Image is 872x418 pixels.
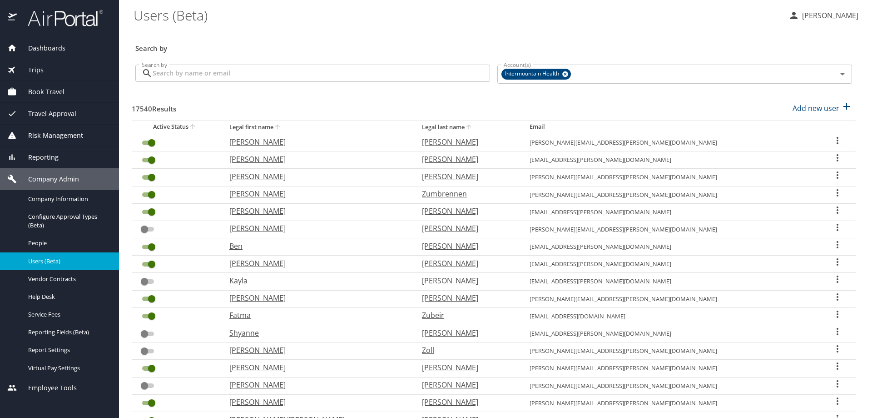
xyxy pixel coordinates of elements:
[422,292,511,303] p: [PERSON_NAME]
[17,152,59,162] span: Reporting
[229,136,404,147] p: [PERSON_NAME]
[793,103,839,114] p: Add new user
[8,9,18,27] img: icon-airportal.png
[522,325,819,342] td: [EMAIL_ADDRESS][PERSON_NAME][DOMAIN_NAME]
[422,223,511,234] p: [PERSON_NAME]
[17,109,76,119] span: Travel Approval
[229,362,404,373] p: [PERSON_NAME]
[522,221,819,238] td: [PERSON_NAME][EMAIL_ADDRESS][PERSON_NAME][DOMAIN_NAME]
[135,38,852,54] h3: Search by
[229,241,404,252] p: Ben
[422,397,511,408] p: [PERSON_NAME]
[17,43,65,53] span: Dashboards
[522,290,819,307] td: [PERSON_NAME][EMAIL_ADDRESS][PERSON_NAME][DOMAIN_NAME]
[422,241,511,252] p: [PERSON_NAME]
[522,186,819,203] td: [PERSON_NAME][EMAIL_ADDRESS][PERSON_NAME][DOMAIN_NAME]
[17,87,64,97] span: Book Travel
[422,362,511,373] p: [PERSON_NAME]
[229,188,404,199] p: [PERSON_NAME]
[522,394,819,412] td: [PERSON_NAME][EMAIL_ADDRESS][PERSON_NAME][DOMAIN_NAME]
[522,342,819,360] td: [PERSON_NAME][EMAIL_ADDRESS][PERSON_NAME][DOMAIN_NAME]
[222,121,415,134] th: Legal first name
[522,360,819,377] td: [PERSON_NAME][EMAIL_ADDRESS][PERSON_NAME][DOMAIN_NAME]
[799,10,858,21] p: [PERSON_NAME]
[422,379,511,390] p: [PERSON_NAME]
[229,171,404,182] p: [PERSON_NAME]
[501,69,565,79] span: Intermountain Health
[422,275,511,286] p: [PERSON_NAME]
[785,7,862,24] button: [PERSON_NAME]
[229,292,404,303] p: [PERSON_NAME]
[28,346,108,354] span: Report Settings
[153,65,490,82] input: Search by name or email
[522,203,819,221] td: [EMAIL_ADDRESS][PERSON_NAME][DOMAIN_NAME]
[28,292,108,301] span: Help Desk
[836,68,849,81] button: Open
[522,238,819,256] td: [EMAIL_ADDRESS][PERSON_NAME][DOMAIN_NAME]
[229,327,404,338] p: Shyanne
[422,258,511,269] p: [PERSON_NAME]
[522,307,819,325] td: [EMAIL_ADDRESS][DOMAIN_NAME]
[422,327,511,338] p: [PERSON_NAME]
[465,123,474,132] button: sort
[422,206,511,217] p: [PERSON_NAME]
[422,188,511,199] p: Zumbrennen
[522,256,819,273] td: [EMAIL_ADDRESS][PERSON_NAME][DOMAIN_NAME]
[28,310,108,319] span: Service Fees
[522,121,819,134] th: Email
[229,379,404,390] p: [PERSON_NAME]
[422,345,511,356] p: Zoll
[229,345,404,356] p: [PERSON_NAME]
[28,212,108,230] span: Configure Approval Types (Beta)
[522,151,819,169] td: [EMAIL_ADDRESS][PERSON_NAME][DOMAIN_NAME]
[28,195,108,203] span: Company Information
[28,257,108,266] span: Users (Beta)
[17,174,79,184] span: Company Admin
[28,364,108,373] span: Virtual Pay Settings
[422,171,511,182] p: [PERSON_NAME]
[28,275,108,283] span: Vendor Contracts
[501,69,571,80] div: Intermountain Health
[17,65,44,75] span: Trips
[789,98,856,118] button: Add new user
[273,123,282,132] button: sort
[229,275,404,286] p: Kayla
[522,377,819,394] td: [PERSON_NAME][EMAIL_ADDRESS][PERSON_NAME][DOMAIN_NAME]
[229,154,404,165] p: [PERSON_NAME]
[229,206,404,217] p: [PERSON_NAME]
[18,9,103,27] img: airportal-logo.png
[229,310,404,321] p: Fatma
[28,239,108,247] span: People
[522,169,819,186] td: [PERSON_NAME][EMAIL_ADDRESS][PERSON_NAME][DOMAIN_NAME]
[422,154,511,165] p: [PERSON_NAME]
[132,98,176,114] h3: 17540 Results
[17,383,77,393] span: Employee Tools
[229,258,404,269] p: [PERSON_NAME]
[522,134,819,151] td: [PERSON_NAME][EMAIL_ADDRESS][PERSON_NAME][DOMAIN_NAME]
[132,121,222,134] th: Active Status
[134,1,781,29] h1: Users (Beta)
[28,328,108,337] span: Reporting Fields (Beta)
[422,136,511,147] p: [PERSON_NAME]
[188,123,198,131] button: sort
[229,397,404,408] p: [PERSON_NAME]
[522,273,819,290] td: [EMAIL_ADDRESS][PERSON_NAME][DOMAIN_NAME]
[415,121,522,134] th: Legal last name
[17,131,83,141] span: Risk Management
[229,223,404,234] p: [PERSON_NAME]
[422,310,511,321] p: Zubeir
